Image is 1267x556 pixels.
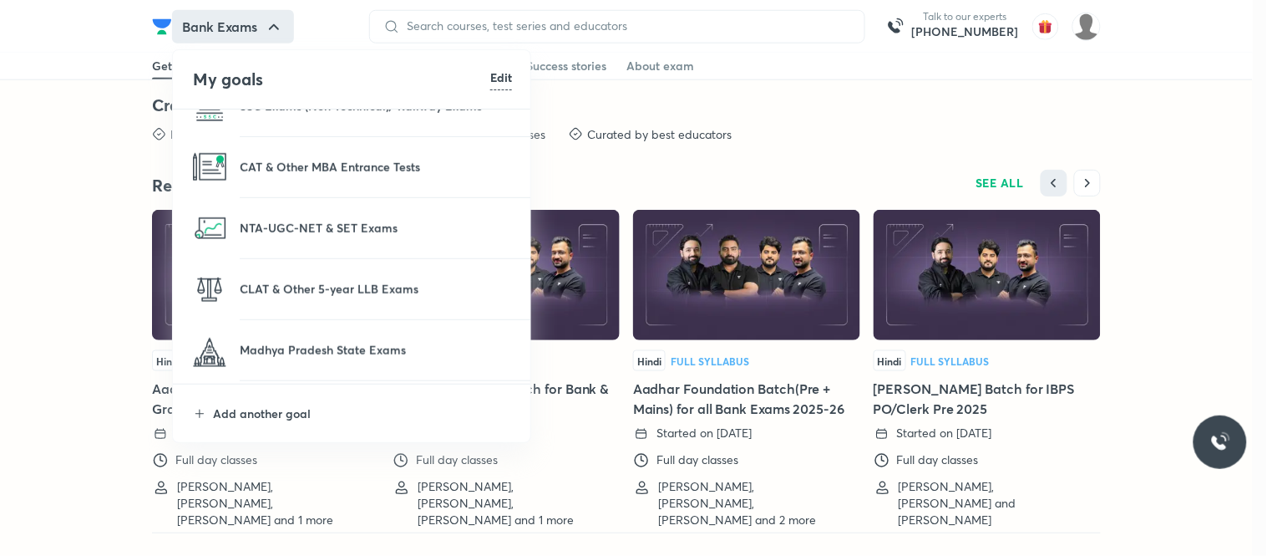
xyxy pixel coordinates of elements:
p: NTA-UGC-NET & SET Exams [240,219,512,237]
p: CLAT & Other 5-year LLB Exams [240,280,512,298]
p: Madhya Pradesh State Exams [240,341,512,359]
img: NTA-UGC-NET & SET Exams [193,212,226,245]
img: CLAT & Other 5-year LLB Exams [193,273,226,306]
p: Add another goal [213,405,512,422]
img: CAT & Other MBA Entrance Tests [193,150,226,184]
h4: My goals [193,67,490,92]
p: CAT & Other MBA Entrance Tests [240,158,512,176]
img: Madhya Pradesh State Exams [193,334,226,367]
h6: Edit [490,69,512,86]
